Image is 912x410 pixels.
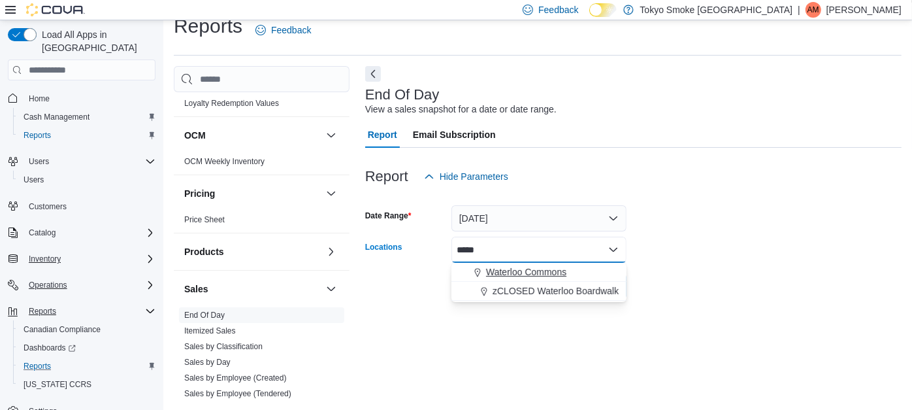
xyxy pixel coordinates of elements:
span: Washington CCRS [18,377,155,392]
div: Pricing [174,212,350,233]
span: Cash Management [24,112,90,122]
span: Operations [29,280,67,290]
button: [US_STATE] CCRS [13,375,161,394]
button: Close list of options [608,245,619,255]
span: Feedback [271,24,311,37]
button: Customers [3,197,161,216]
h3: OCM [184,129,206,142]
span: Reports [18,128,155,143]
h3: Pricing [184,187,215,200]
a: Feedback [250,17,316,43]
a: Dashboards [13,339,161,357]
span: Dark Mode [589,17,590,18]
h3: Products [184,245,224,258]
button: Inventory [3,250,161,268]
span: Home [29,94,50,104]
button: Next [365,66,381,82]
span: Users [24,154,155,169]
a: Cash Management [18,109,95,125]
a: Reports [18,358,56,374]
span: Reports [24,130,51,141]
span: Catalog [29,228,56,238]
span: Price Sheet [184,214,225,225]
a: Price Sheet [184,215,225,224]
div: OCM [174,154,350,175]
span: zCLOSED Waterloo Boardwalk [493,284,619,298]
a: Sales by Employee (Created) [184,373,287,383]
span: Email Subscription [413,122,496,148]
a: Home [24,91,55,107]
div: Choose from the following options [451,263,627,301]
a: Itemized Sales [184,326,236,335]
h1: Reports [174,13,242,39]
span: Reports [29,306,56,316]
span: Users [29,156,49,167]
button: Pricing [323,186,339,201]
span: Inventory [24,251,155,267]
button: Canadian Compliance [13,320,161,339]
button: [DATE] [451,205,627,231]
a: [US_STATE] CCRS [18,377,97,392]
p: Tokyo Smoke [GEOGRAPHIC_DATA] [640,2,793,18]
button: Users [24,154,54,169]
span: Reports [24,361,51,371]
a: Dashboards [18,340,81,356]
button: Inventory [24,251,66,267]
button: Sales [323,281,339,297]
span: Report [368,122,397,148]
a: Customers [24,199,72,214]
span: Customers [29,201,67,212]
button: Reports [24,303,61,319]
button: Pricing [184,187,321,200]
div: Alex Main [806,2,821,18]
span: Operations [24,277,155,293]
span: AM [807,2,819,18]
button: Home [3,88,161,107]
span: Customers [24,198,155,214]
button: OCM [184,129,321,142]
button: Users [3,152,161,171]
span: Users [18,172,155,188]
span: Reports [18,358,155,374]
button: Products [184,245,321,258]
span: Inventory [29,254,61,264]
span: Reports [24,303,155,319]
button: Operations [3,276,161,294]
a: End Of Day [184,311,225,320]
span: Loyalty Redemption Values [184,98,279,109]
span: Canadian Compliance [24,324,101,335]
a: Sales by Classification [184,342,263,351]
button: Reports [13,126,161,145]
h3: Sales [184,282,208,296]
label: Locations [365,242,402,252]
span: Catalog [24,225,155,241]
span: Dashboards [18,340,155,356]
a: OCM Weekly Inventory [184,157,265,166]
span: OCM Weekly Inventory [184,156,265,167]
span: Sales by Classification [184,341,263,352]
span: Hide Parameters [440,170,508,183]
span: Home [24,90,155,106]
a: Loyalty Redemption Values [184,99,279,108]
p: | [798,2,800,18]
button: Operations [24,277,73,293]
span: Sales by Employee (Created) [184,373,287,383]
button: Reports [3,302,161,320]
label: Date Range [365,211,412,221]
h3: End Of Day [365,87,440,103]
img: Cova [26,3,85,16]
span: Sales by Day [184,357,231,367]
span: Cash Management [18,109,155,125]
button: Reports [13,357,161,375]
button: Hide Parameters [419,163,513,190]
a: Reports [18,128,56,143]
span: Users [24,175,44,185]
button: Sales [184,282,321,296]
button: Cash Management [13,108,161,126]
span: Itemized Sales [184,326,236,336]
button: Products [323,244,339,260]
a: Users [18,172,49,188]
input: Dark Mode [589,3,617,17]
span: Canadian Compliance [18,322,155,337]
span: [US_STATE] CCRS [24,379,91,390]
